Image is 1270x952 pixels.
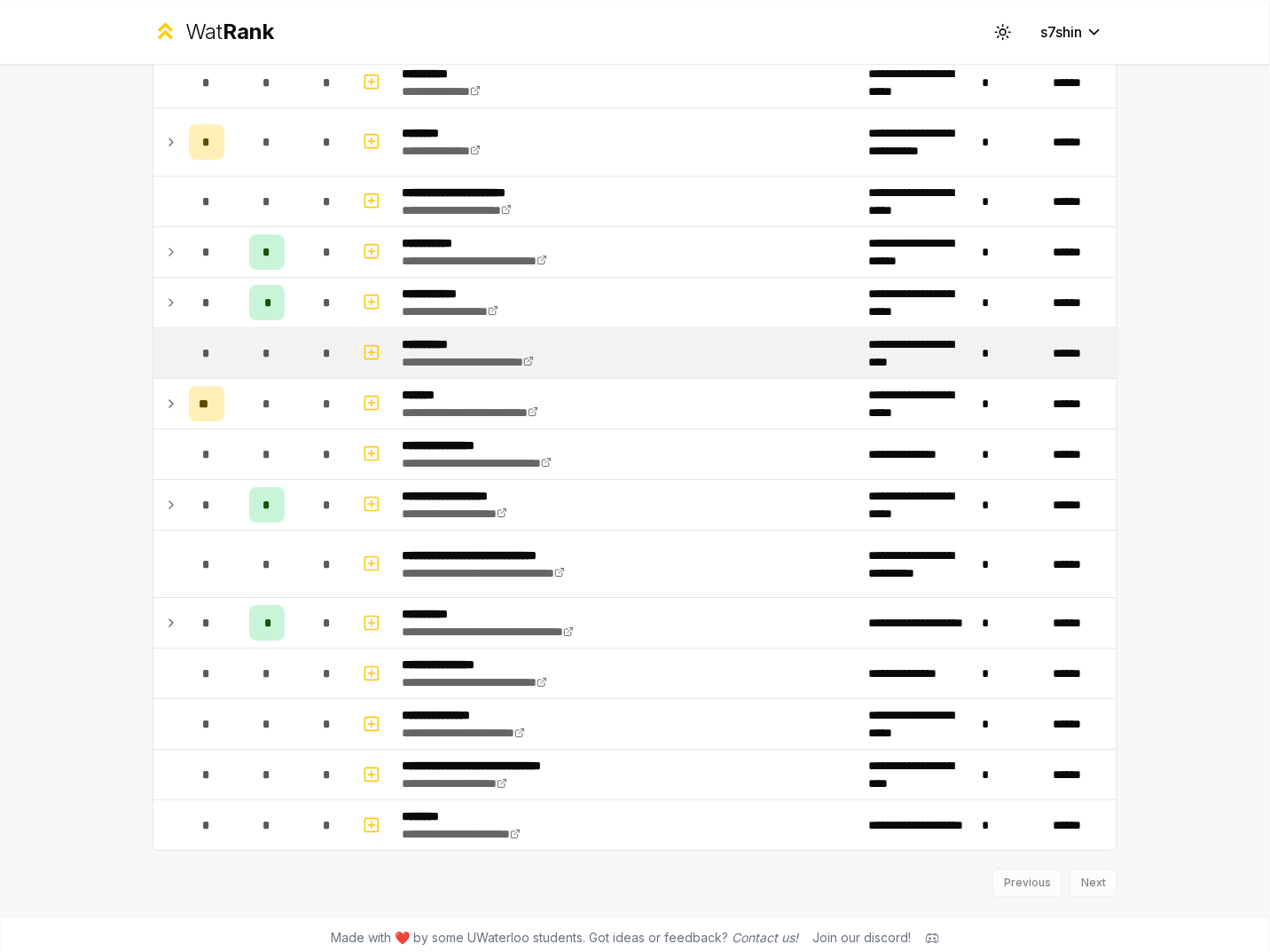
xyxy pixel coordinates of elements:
[185,18,274,46] div: Wat
[813,929,912,947] div: Join our discord!
[153,18,274,46] a: WatRank
[1026,16,1117,48] button: s7shin
[733,930,799,945] a: Contact us!
[223,19,274,44] span: Rank
[332,929,799,947] span: Made with ❤️ by some UWaterloo students. Got ideas or feedback?
[1040,21,1082,43] span: s7shin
